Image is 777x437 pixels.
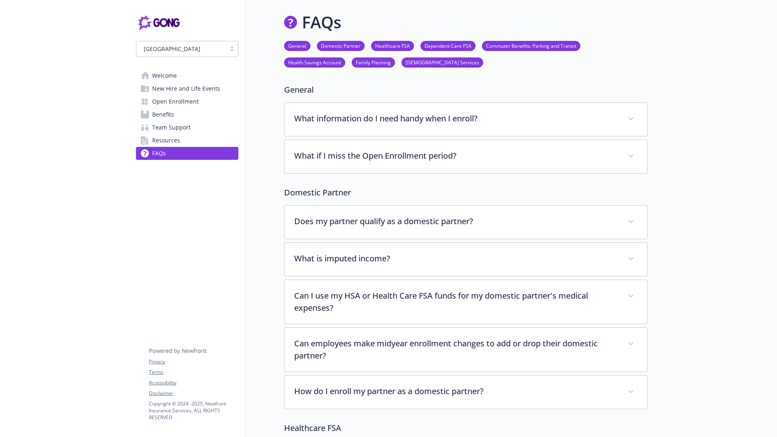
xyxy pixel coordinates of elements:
[294,112,618,125] p: What information do I need handy when I enroll?
[401,58,483,66] a: [DEMOGRAPHIC_DATA] Services
[152,82,220,95] span: New Hire and Life Events
[420,42,476,49] a: Dependent Care FSA
[284,58,345,66] a: Health Savings Account
[294,215,618,227] p: Does my partner qualify as a domestic partner?
[294,337,618,362] p: Can employees make midyear enrollment changes to add or drop their domestic partner?
[284,42,310,49] a: General
[317,42,365,49] a: Domestic Partner
[152,134,180,147] span: Resources
[371,42,414,49] a: Healthcare FSA
[294,290,618,314] p: Can I use my HSA or Health Care FSA funds for my domestic partner's medical expenses?
[284,206,647,239] div: Does my partner qualify as a domestic partner?
[149,379,238,386] a: Accessibility
[284,84,647,96] p: General
[149,400,238,421] p: Copyright © 2024 - 2025 , Newfront Insurance Services, ALL RIGHTS RESERVED
[284,280,647,324] div: Can I use my HSA or Health Care FSA funds for my domestic partner's medical expenses?
[294,252,618,265] p: What is imputed income?
[136,121,238,134] a: Team Support
[482,42,580,49] a: Commuter Benefits: Parking and Transit
[284,375,647,409] div: How do I enroll my partner as a domestic partner?
[284,243,647,276] div: What is imputed income?
[302,10,341,34] h1: FAQs
[136,82,238,95] a: New Hire and Life Events
[284,140,647,173] div: What if I miss the Open Enrollment period?
[136,147,238,160] a: FAQs
[284,187,647,199] p: Domestic Partner
[152,147,166,160] span: FAQs
[144,45,200,53] span: [GEOGRAPHIC_DATA]
[152,69,177,82] span: Welcome
[352,58,395,66] a: Family Planning
[284,328,647,371] div: Can employees make midyear enrollment changes to add or drop their domestic partner?
[294,150,618,162] p: What if I miss the Open Enrollment period?
[140,45,222,53] span: [GEOGRAPHIC_DATA]
[152,121,191,134] span: Team Support
[136,134,238,147] a: Resources
[136,69,238,82] a: Welcome
[136,95,238,108] a: Open Enrollment
[284,422,647,434] p: Healthcare FSA
[149,369,238,376] a: Terms
[152,95,199,108] span: Open Enrollment
[136,108,238,121] a: Benefits
[294,385,618,397] p: How do I enroll my partner as a domestic partner?
[152,108,174,121] span: Benefits
[149,390,238,397] a: Disclaimer
[149,358,238,365] a: Privacy
[284,103,647,136] div: What information do I need handy when I enroll?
